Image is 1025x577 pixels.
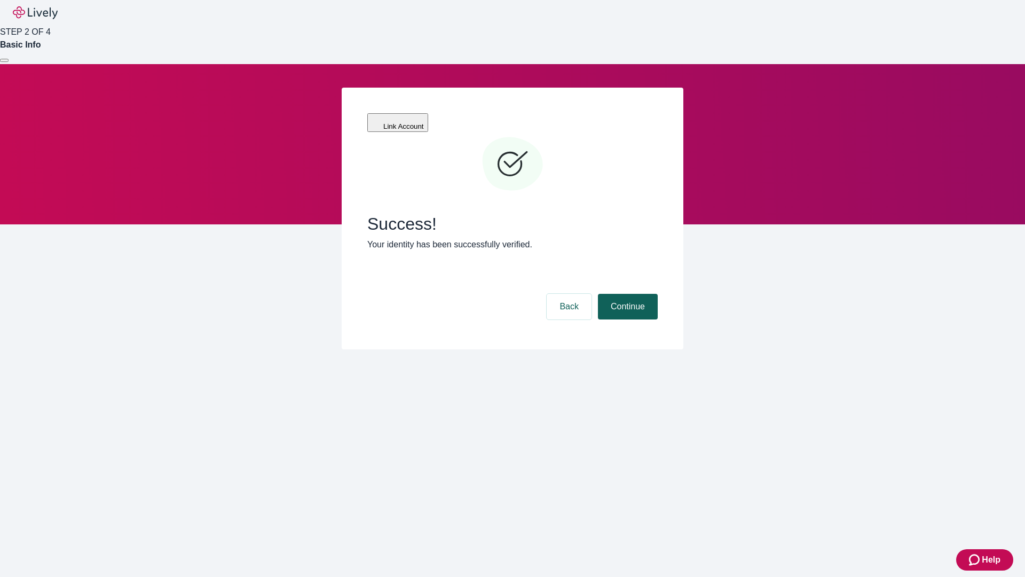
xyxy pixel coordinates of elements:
button: Continue [598,294,658,319]
img: Lively [13,6,58,19]
span: Help [982,553,1000,566]
svg: Zendesk support icon [969,553,982,566]
svg: Checkmark icon [480,132,545,197]
button: Back [547,294,592,319]
button: Zendesk support iconHelp [956,549,1013,571]
span: Success! [367,214,658,234]
p: Your identity has been successfully verified. [367,238,658,251]
button: Link Account [367,113,428,132]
